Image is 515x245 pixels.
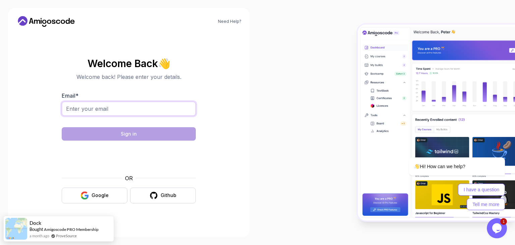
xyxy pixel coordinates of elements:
[62,102,196,116] input: Enter your email
[44,227,99,232] a: Amigoscode PRO Membership
[78,145,179,170] iframe: Widget containing checkbox for hCaptcha security challenge
[157,57,171,69] span: 👋
[16,16,76,27] a: Home link
[30,227,43,232] span: Bought
[56,233,77,239] a: ProveSource
[161,192,176,199] div: Github
[130,188,196,203] button: Github
[62,92,78,99] label: Email *
[388,105,508,215] iframe: chat widget
[62,58,196,69] h2: Welcome Back
[125,174,133,182] p: OR
[121,131,137,137] div: Sign in
[62,127,196,141] button: Sign in
[30,220,41,226] span: Dock
[487,218,508,238] iframe: chat widget
[5,218,27,240] img: provesource social proof notification image
[30,233,49,239] span: a month ago
[218,19,241,24] a: Need Help?
[92,192,109,199] div: Google
[62,73,196,81] p: Welcome back! Please enter your details.
[62,188,127,203] button: Google
[358,24,515,220] img: Amigoscode Dashboard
